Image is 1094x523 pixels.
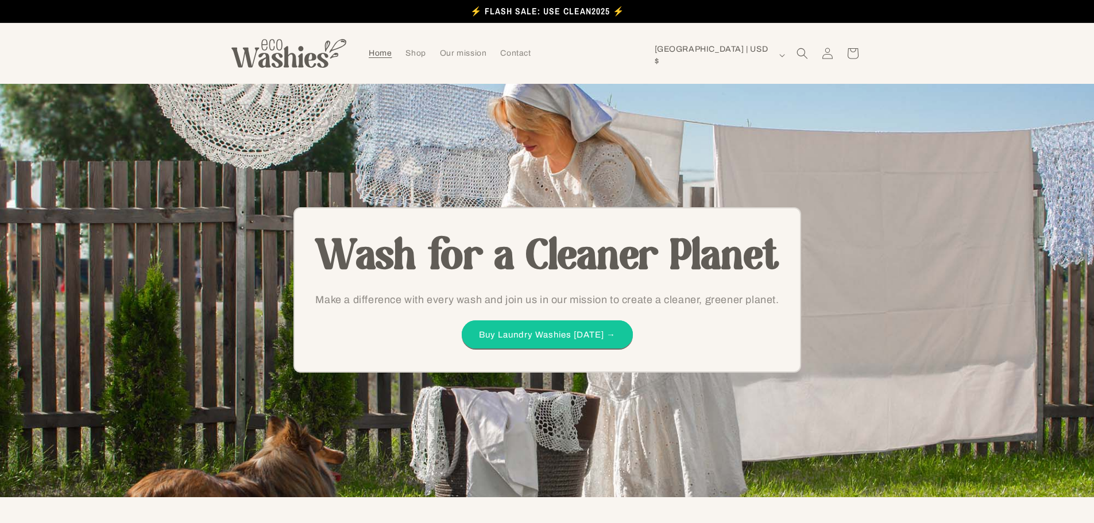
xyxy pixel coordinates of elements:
button: [GEOGRAPHIC_DATA] | USD $ [648,44,790,66]
span: [GEOGRAPHIC_DATA] | USD $ [655,43,774,67]
p: Make a difference with every wash and join us in our mission to create a cleaner, greener planet. [315,290,780,309]
span: Home [369,48,392,59]
img: Eco Washies [231,39,346,68]
span: ⚡️ FLASH SALE: USE CLEAN2025 ⚡️ [470,5,624,17]
a: Shop [399,41,432,65]
span: Contact [500,48,531,59]
a: Home [362,41,399,65]
a: Contact [493,41,538,65]
h2: Wash for a Cleaner Planet [315,231,780,285]
span: Shop [405,48,426,59]
a: Eco Washies [227,34,350,72]
a: Our mission [433,41,494,65]
span: Our mission [440,48,487,59]
summary: Search [790,41,815,66]
a: Buy Laundry Washies [DATE] → [462,321,633,349]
